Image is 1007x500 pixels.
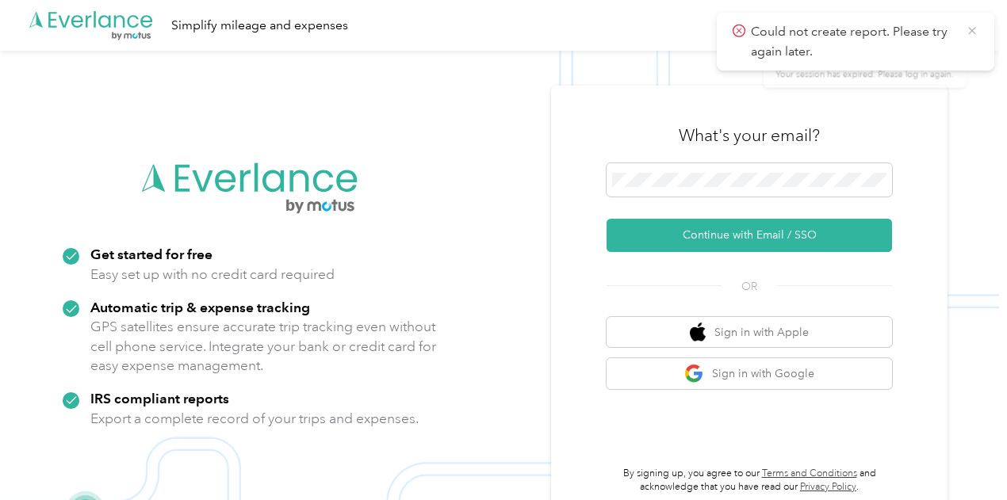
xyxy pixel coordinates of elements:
[800,481,856,493] a: Privacy Policy
[90,265,335,284] p: Easy set up with no credit card required
[90,390,229,406] strong: IRS compliant reports
[171,16,348,36] div: Simplify mileage and expenses
[722,278,777,295] span: OR
[90,409,419,429] p: Export a complete record of your trips and expenses.
[918,411,1007,500] iframe: Everlance-gr Chat Button Frame
[690,323,706,342] img: apple logo
[90,317,437,376] p: GPS satellites ensure accurate trip tracking even without cell phone service. Integrate your bank...
[679,124,820,147] h3: What's your email?
[607,219,892,252] button: Continue with Email / SSO
[607,467,892,494] p: By signing up, you agree to our and acknowledge that you have read our .
[684,364,704,384] img: google logo
[607,317,892,348] button: apple logoSign in with Apple
[762,468,857,479] a: Terms and Conditions
[90,299,310,315] strong: Automatic trip & expense tracking
[90,246,213,262] strong: Get started for free
[751,22,954,61] p: Could not create report. Please try again later.
[607,358,892,389] button: google logoSign in with Google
